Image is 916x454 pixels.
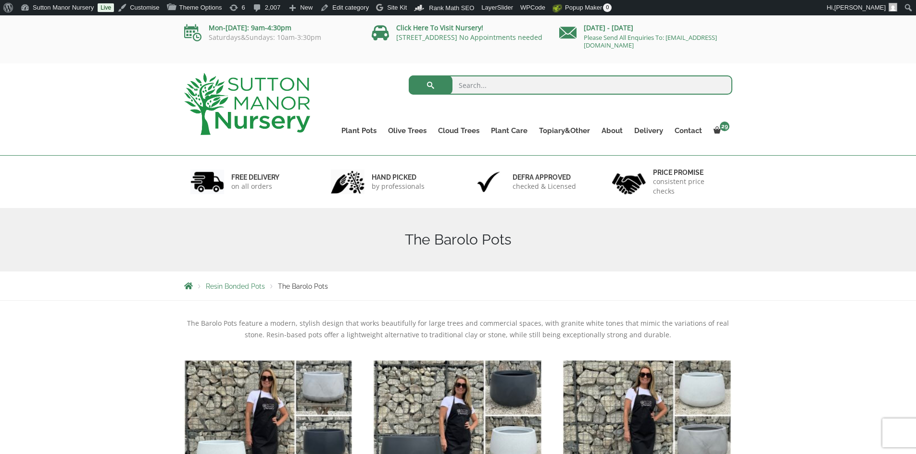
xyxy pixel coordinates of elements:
h6: FREE DELIVERY [231,173,279,182]
p: consistent price checks [653,177,726,196]
p: The Barolo Pots feature a modern, stylish design that works beautifully for large trees and comme... [184,318,732,341]
p: [DATE] - [DATE] [559,22,732,34]
a: Click Here To Visit Nursery! [396,23,483,32]
h6: Defra approved [513,173,576,182]
h6: Price promise [653,168,726,177]
a: Cloud Trees [432,124,485,137]
a: About [596,124,628,137]
a: Topiary&Other [533,124,596,137]
a: Live [98,3,114,12]
a: Plant Pots [336,124,382,137]
p: by professionals [372,182,425,191]
p: checked & Licensed [513,182,576,191]
a: [STREET_ADDRESS] No Appointments needed [396,33,542,42]
span: Rank Math SEO [429,4,474,12]
a: 29 [708,124,732,137]
img: 1.jpg [190,170,224,194]
a: Delivery [628,124,669,137]
h6: hand picked [372,173,425,182]
span: [PERSON_NAME] [834,4,886,11]
span: 29 [720,122,729,131]
span: Site Kit [387,4,407,11]
a: Please Send All Enquiries To: [EMAIL_ADDRESS][DOMAIN_NAME] [584,33,717,49]
p: on all orders [231,182,279,191]
img: logo [184,73,310,135]
a: Resin Bonded Pots [206,282,265,290]
nav: Breadcrumbs [184,282,732,290]
p: Saturdays&Sundays: 10am-3:30pm [184,34,357,41]
a: Plant Care [485,124,533,137]
span: The Barolo Pots [278,282,328,290]
span: 0 [603,3,612,12]
img: 4.jpg [612,167,646,196]
img: 2.jpg [331,170,364,194]
h1: The Barolo Pots [184,231,732,248]
a: Olive Trees [382,124,432,137]
input: Search... [409,75,732,95]
img: 3.jpg [472,170,505,194]
a: Contact [669,124,708,137]
p: Mon-[DATE]: 9am-4:30pm [184,22,357,34]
